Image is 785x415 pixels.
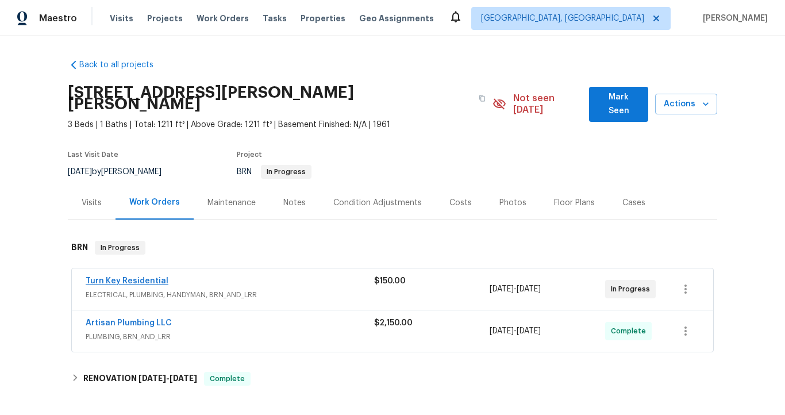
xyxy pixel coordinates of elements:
span: Properties [301,13,345,24]
span: Tasks [263,14,287,22]
span: [DATE] [490,327,514,335]
span: [DATE] [68,168,92,176]
div: Work Orders [129,197,180,208]
div: Maintenance [207,197,256,209]
h2: [STREET_ADDRESS][PERSON_NAME][PERSON_NAME] [68,87,472,110]
span: In Progress [611,283,655,295]
button: Actions [655,94,717,115]
div: Cases [622,197,645,209]
span: ELECTRICAL, PLUMBING, HANDYMAN, BRN_AND_LRR [86,289,374,301]
span: Last Visit Date [68,151,118,158]
span: Not seen [DATE] [513,93,583,116]
a: Back to all projects [68,59,178,71]
span: - [490,325,541,337]
span: [PERSON_NAME] [698,13,768,24]
div: Costs [449,197,472,209]
span: Complete [205,373,249,385]
span: PLUMBING, BRN_AND_LRR [86,331,374,343]
span: - [490,283,541,295]
a: Artisan Plumbing LLC [86,319,172,327]
h6: BRN [71,241,88,255]
div: Condition Adjustments [333,197,422,209]
span: BRN [237,168,311,176]
div: by [PERSON_NAME] [68,165,175,179]
div: Photos [499,197,526,209]
span: Actions [664,97,708,112]
span: - [138,374,197,382]
button: Copy Address [472,88,492,109]
span: Work Orders [197,13,249,24]
h6: RENOVATION [83,372,197,386]
span: Geo Assignments [359,13,434,24]
span: [DATE] [138,374,166,382]
a: Turn Key Residential [86,277,168,285]
span: [DATE] [517,285,541,293]
div: Visits [82,197,102,209]
span: Project [237,151,262,158]
div: Floor Plans [554,197,595,209]
div: RENOVATION [DATE]-[DATE]Complete [68,365,717,393]
span: [DATE] [490,285,514,293]
span: [GEOGRAPHIC_DATA], [GEOGRAPHIC_DATA] [481,13,644,24]
span: In Progress [262,168,310,175]
span: Mark Seen [598,90,639,118]
span: Complete [611,325,651,337]
span: [DATE] [170,374,197,382]
span: Projects [147,13,183,24]
span: 3 Beds | 1 Baths | Total: 1211 ft² | Above Grade: 1211 ft² | Basement Finished: N/A | 1961 [68,119,492,130]
button: Mark Seen [589,87,648,122]
div: Notes [283,197,306,209]
span: Maestro [39,13,77,24]
span: [DATE] [517,327,541,335]
span: $150.00 [374,277,406,285]
span: In Progress [96,242,144,253]
span: $2,150.00 [374,319,413,327]
div: BRN In Progress [68,229,717,266]
span: Visits [110,13,133,24]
